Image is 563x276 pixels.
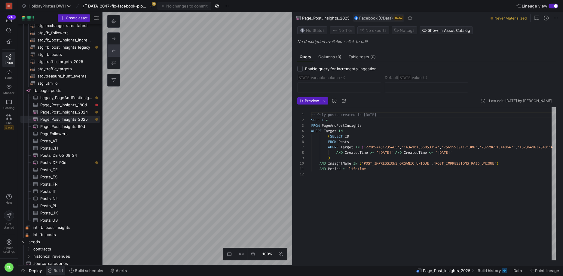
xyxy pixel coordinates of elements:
span: Get started [4,222,14,229]
span: 'POST_IMPRESSIONS_ORGANIC_UNIQUE' [362,161,431,166]
span: No Status [300,28,325,33]
span: Deploy [29,268,42,273]
span: Posts_CH​​​​​​​​​ [40,145,93,152]
div: Press SPACE to select this row. [20,94,100,101]
div: Press SPACE to select this row. [20,245,100,253]
span: , [431,161,433,166]
div: Press SPACE to select this row. [20,51,100,58]
a: Posts_CH​​​​​​​​​ [20,144,100,152]
span: WHERE [328,145,338,150]
span: Lineage view [522,4,547,8]
div: 2 [297,117,304,123]
div: Press SPACE to select this row. [20,217,100,224]
span: source_categories​​​​​​ [33,260,93,267]
span: HolidayPirates DWH [29,4,66,8]
div: Press SPACE to select this row. [20,188,100,195]
div: 1 [297,112,304,117]
div: Press SPACE to select this row. [20,130,100,137]
button: DATA-2047-fix-facebook-pipeline [81,2,155,10]
span: Posts [338,139,349,144]
div: Press SPACE to select this row. [20,58,100,65]
a: Code [2,67,15,82]
div: Press SPACE to select this row. [20,209,100,217]
span: No tags [400,28,415,33]
a: PRsBeta [2,112,15,132]
span: ( [360,161,362,166]
div: Press SPACE to select this row. [20,253,100,260]
a: Monitor [2,82,15,97]
button: HolidayPirates DWH [20,2,73,10]
button: Data [511,265,526,276]
span: FROM [328,139,336,144]
a: Posts_ES​​​​​​​​​ [20,173,100,180]
div: Press SPACE to select this row. [20,137,100,144]
span: Posts_US​​​​​​​​​ [40,217,93,224]
span: int_fb_post_insights​​​​​​​​​​ [33,224,93,231]
span: '[DATE]' [435,150,452,155]
span: STATE [297,75,311,81]
span: , [439,145,442,150]
a: int_fb_posts​​​​​​​​​​ [20,231,100,238]
span: Page_Post_Insights_180d​​​​​​​​​ [40,102,93,108]
button: Create asset [58,14,90,22]
span: stg_fb_post_insights_increment​​​​​​​​​​ [38,37,93,44]
span: Alerts [116,268,127,273]
span: IN [355,145,360,150]
span: Posts_DE​​​​​​​​​ [40,166,93,173]
span: 'lifetime' [347,166,368,171]
a: stg_fb_post_insights_legacy​​​​​​​​​​ [20,44,100,51]
a: Spacesettings [2,237,15,256]
span: , [477,145,479,150]
button: Build history [475,265,509,276]
span: '[DATE]' [376,150,393,155]
a: Page_Post_Insights_180d​​​​​​​​​ [20,101,100,108]
span: Create asset [66,16,87,20]
div: Press SPACE to select this row. [20,108,100,116]
div: Press SPACE to select this row. [20,166,100,173]
button: CL [2,261,15,274]
a: stg_exchange_rates_latest​​​​​​​​​​ [20,22,100,29]
span: AND [320,166,326,171]
div: 218 [7,15,16,20]
span: Monitor [3,91,14,95]
span: Posts_ES​​​​​​​​​ [40,174,93,180]
div: 7 [297,144,304,150]
div: Press SPACE to select this row. [20,159,100,166]
span: int_fb_posts​​​​​​​​​​ [33,231,93,238]
a: stg_utm_io​​​​​​​​​​ [20,80,100,87]
button: Show in Asset Catalog [420,26,473,34]
span: Posts_IT​​​​​​​​​ [40,188,93,195]
div: Press SPACE to select this row. [20,238,100,245]
span: Target [324,129,336,133]
span: InsightName [328,161,351,166]
a: Legacy_PageAndPostInsights​​​​​​​​​ [20,94,100,101]
span: Build [54,268,63,273]
div: Press SPACE to select this row. [20,144,100,152]
span: Query [300,55,311,59]
span: STATE [398,75,412,81]
span: Point lineage [535,268,559,273]
img: undefined [354,16,358,20]
span: variable column [297,75,340,80]
a: stg_fb_posts​​​​​​​​​​ [20,51,100,58]
a: Posts_IT​​​​​​​​​ [20,188,100,195]
a: Posts_US​​​​​​​​​ [20,217,100,224]
p: No description available - click to edit [297,39,561,44]
span: stg_fb_followers​​​​​​​​​​ [38,29,93,36]
span: Page_Post_Insights_90d​​​​​​​​​ [40,123,93,130]
div: Press SPACE to select this row. [20,123,100,130]
span: Page_Post_Insights_2025 [302,16,350,20]
a: stg_fb_post_insights_increment​​​​​​​​​​ [20,36,100,44]
img: No status [300,28,305,33]
span: stg_traffic_targets​​​​​​​​​​ [38,65,93,72]
button: Help [2,191,15,207]
span: Period [328,166,341,171]
div: Press SPACE to select this row. [20,180,100,188]
div: 9 [297,155,304,161]
div: 4 [297,128,304,134]
span: DATA-2047-fix-facebook-pipeline [88,4,148,8]
span: Facebook (CData) [359,16,393,20]
a: Page_Post_Insights_90d​​​​​​​​​ [20,123,100,130]
span: ) [496,161,498,166]
span: -- Only posts created in [DATE] [311,112,376,117]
